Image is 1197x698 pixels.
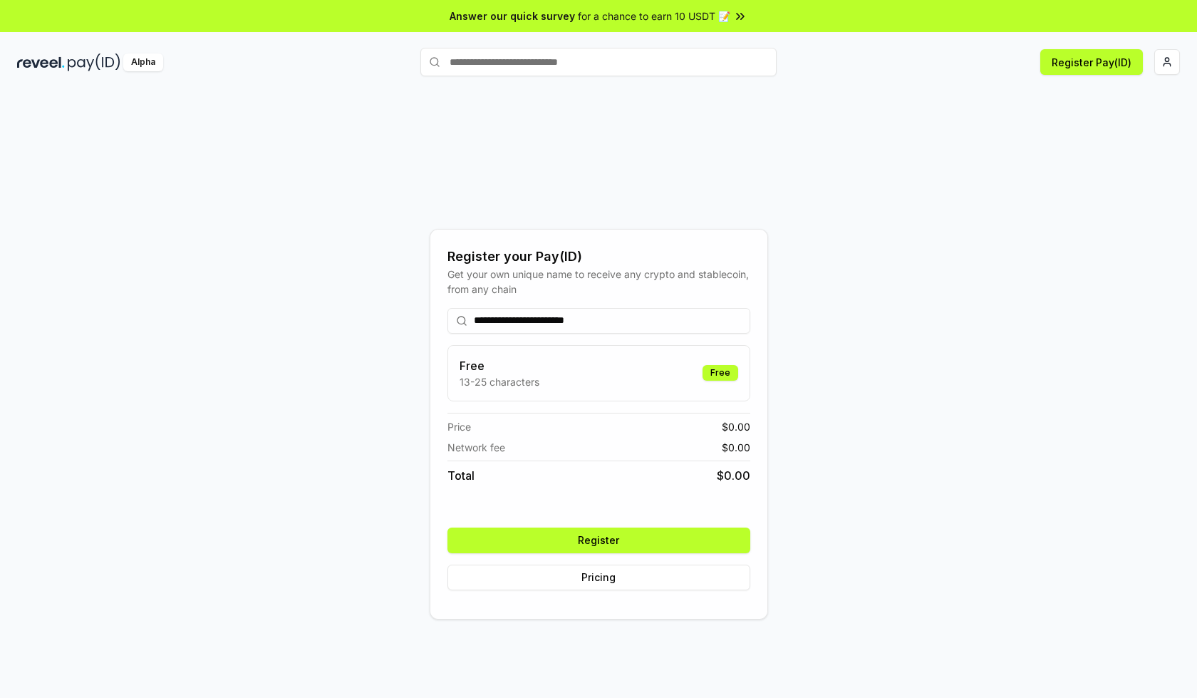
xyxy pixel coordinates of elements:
button: Register Pay(ID) [1040,49,1143,75]
img: pay_id [68,53,120,71]
img: reveel_dark [17,53,65,71]
div: Alpha [123,53,163,71]
span: Total [447,467,475,484]
span: Network fee [447,440,505,455]
div: Free [703,365,738,381]
span: Answer our quick survey [450,9,575,24]
h3: Free [460,357,539,374]
div: Register your Pay(ID) [447,247,750,267]
button: Pricing [447,565,750,590]
div: Get your own unique name to receive any crypto and stablecoin, from any chain [447,267,750,297]
span: $ 0.00 [717,467,750,484]
span: $ 0.00 [722,419,750,434]
p: 13-25 characters [460,374,539,389]
span: $ 0.00 [722,440,750,455]
span: Price [447,419,471,434]
span: for a chance to earn 10 USDT 📝 [578,9,730,24]
button: Register [447,528,750,553]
